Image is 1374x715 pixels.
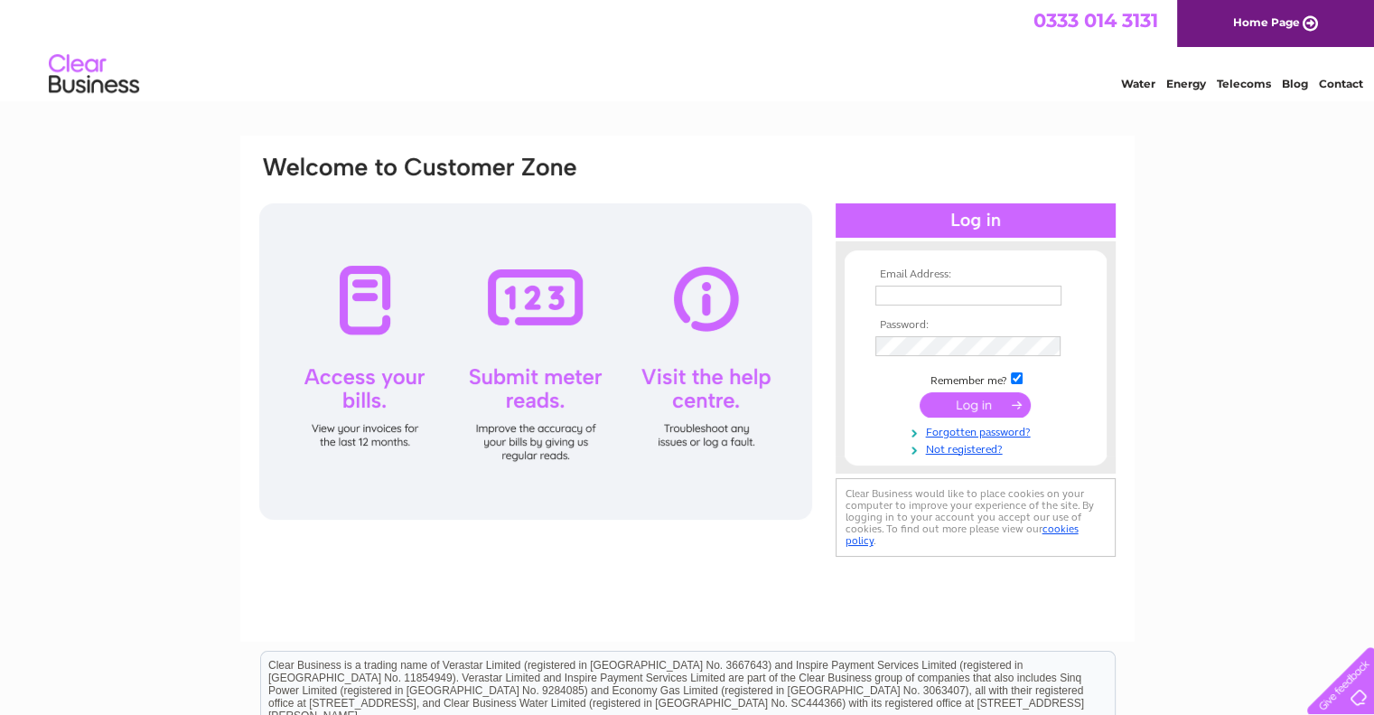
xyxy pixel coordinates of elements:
[1217,77,1271,90] a: Telecoms
[1319,77,1363,90] a: Contact
[920,392,1031,418] input: Submit
[871,319,1080,332] th: Password:
[1121,77,1155,90] a: Water
[1166,77,1206,90] a: Energy
[875,422,1080,439] a: Forgotten password?
[871,268,1080,281] th: Email Address:
[875,439,1080,456] a: Not registered?
[846,522,1079,547] a: cookies policy
[871,370,1080,388] td: Remember me?
[48,47,140,102] img: logo.png
[836,478,1116,557] div: Clear Business would like to place cookies on your computer to improve your experience of the sit...
[1033,9,1158,32] a: 0333 014 3131
[261,10,1115,88] div: Clear Business is a trading name of Verastar Limited (registered in [GEOGRAPHIC_DATA] No. 3667643...
[1282,77,1308,90] a: Blog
